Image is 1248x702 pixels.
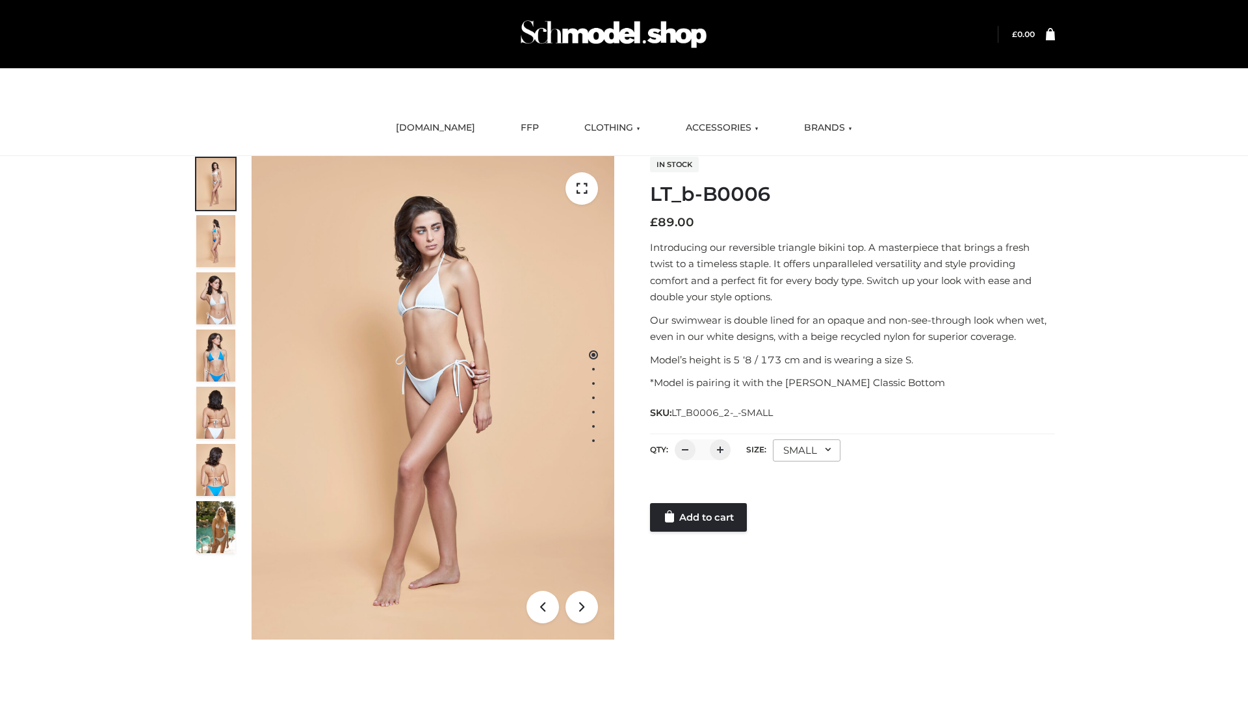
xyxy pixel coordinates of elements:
[196,158,235,210] img: ArielClassicBikiniTop_CloudNine_AzureSky_OW114ECO_1-scaled.jpg
[575,114,650,142] a: CLOTHING
[196,272,235,324] img: ArielClassicBikiniTop_CloudNine_AzureSky_OW114ECO_3-scaled.jpg
[671,407,773,419] span: LT_B0006_2-_-SMALL
[794,114,862,142] a: BRANDS
[1012,29,1035,39] a: £0.00
[650,215,658,229] span: £
[196,501,235,553] img: Arieltop_CloudNine_AzureSky2.jpg
[386,114,485,142] a: [DOMAIN_NAME]
[650,374,1055,391] p: *Model is pairing it with the [PERSON_NAME] Classic Bottom
[650,405,774,421] span: SKU:
[746,445,766,454] label: Size:
[650,215,694,229] bdi: 89.00
[650,352,1055,369] p: Model’s height is 5 ‘8 / 173 cm and is wearing a size S.
[196,387,235,439] img: ArielClassicBikiniTop_CloudNine_AzureSky_OW114ECO_7-scaled.jpg
[196,444,235,496] img: ArielClassicBikiniTop_CloudNine_AzureSky_OW114ECO_8-scaled.jpg
[650,183,1055,206] h1: LT_b-B0006
[650,445,668,454] label: QTY:
[676,114,768,142] a: ACCESSORIES
[650,157,699,172] span: In stock
[516,8,711,60] img: Schmodel Admin 964
[1012,29,1017,39] span: £
[511,114,549,142] a: FFP
[650,239,1055,305] p: Introducing our reversible triangle bikini top. A masterpiece that brings a fresh twist to a time...
[196,215,235,267] img: ArielClassicBikiniTop_CloudNine_AzureSky_OW114ECO_2-scaled.jpg
[773,439,840,461] div: SMALL
[650,312,1055,345] p: Our swimwear is double lined for an opaque and non-see-through look when wet, even in our white d...
[196,330,235,382] img: ArielClassicBikiniTop_CloudNine_AzureSky_OW114ECO_4-scaled.jpg
[1012,29,1035,39] bdi: 0.00
[650,503,747,532] a: Add to cart
[252,156,614,640] img: ArielClassicBikiniTop_CloudNine_AzureSky_OW114ECO_1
